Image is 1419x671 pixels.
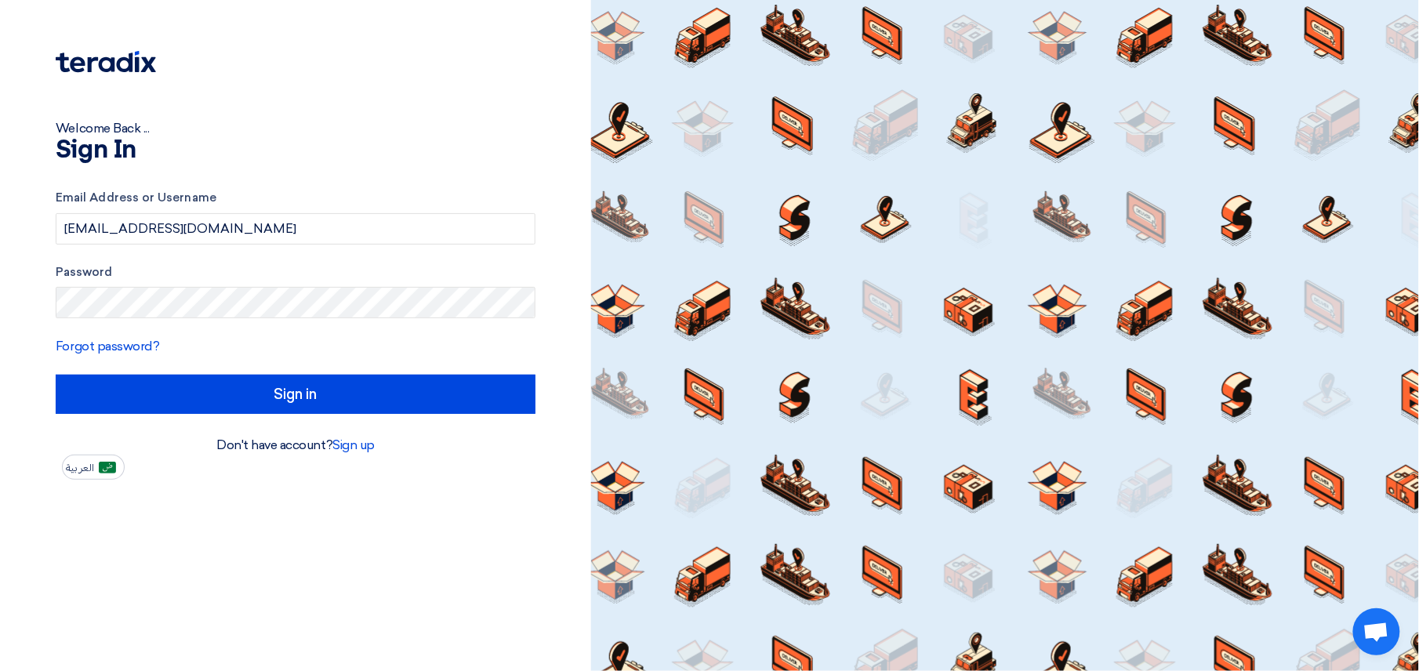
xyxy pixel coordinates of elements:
[56,119,535,138] div: Welcome Back ...
[62,455,125,480] button: العربية
[56,138,535,163] h1: Sign In
[56,263,535,281] label: Password
[56,436,535,455] div: Don't have account?
[99,462,116,473] img: ar-AR.png
[56,189,535,207] label: Email Address or Username
[66,462,94,473] span: العربية
[1353,608,1400,655] div: Open chat
[56,51,156,73] img: Teradix logo
[332,437,375,452] a: Sign up
[56,339,159,354] a: Forgot password?
[56,375,535,414] input: Sign in
[56,213,535,245] input: Enter your business email or username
